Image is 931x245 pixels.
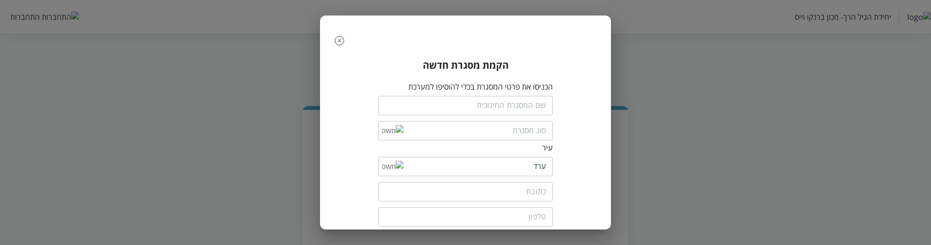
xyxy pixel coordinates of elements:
input: כתובת [378,182,553,201]
div: עיר [378,142,553,153]
input: סוג מסגרת [403,121,546,140]
input: עיר [403,157,546,176]
h3: הקמת מסגרת חדשה [338,59,593,72]
input: טלפון [378,207,553,227]
input: שם המסגרת החינוכית [378,96,553,115]
img: down [382,161,403,172]
p: הכניסו את פרטי המסגרת בכדי להוסיפו למערכת [378,81,553,92]
img: down [382,125,403,136]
